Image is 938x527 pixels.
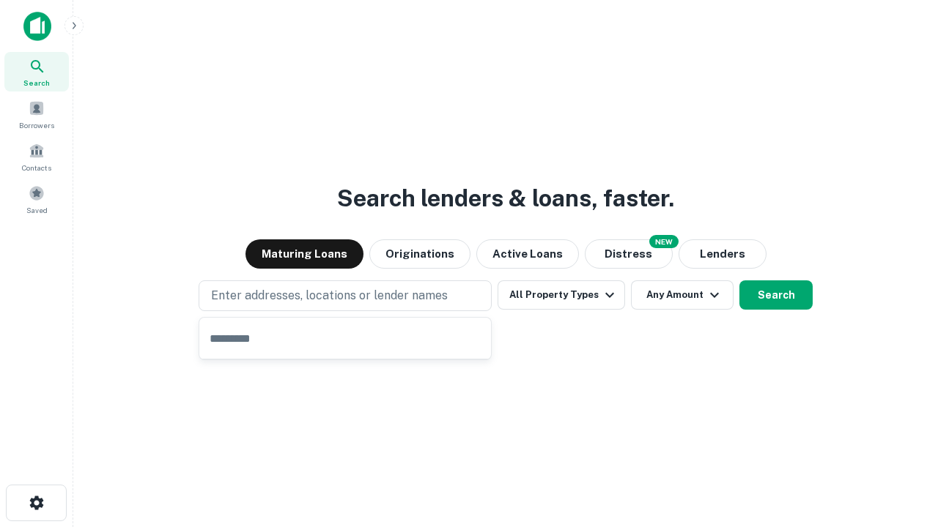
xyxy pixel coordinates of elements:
button: Originations [369,239,470,269]
span: Borrowers [19,119,54,131]
button: Active Loans [476,239,579,269]
button: Any Amount [631,280,734,310]
button: Enter addresses, locations or lender names [199,280,492,311]
span: Contacts [22,162,51,173]
iframe: Chat Widget [865,410,938,480]
a: Saved [4,179,69,219]
button: All Property Types [498,280,625,310]
button: Search [739,280,813,310]
a: Contacts [4,137,69,176]
span: Saved [26,204,48,216]
a: Borrowers [4,94,69,134]
button: Search distressed loans with lien and other non-mortgage details. [585,239,673,269]
button: Maturing Loans [245,239,363,269]
img: capitalize-icon.png [23,12,51,41]
div: NEW [649,235,679,248]
button: Lenders [679,239,767,269]
a: Search [4,52,69,91]
span: Search [23,77,50,89]
p: Enter addresses, locations or lender names [211,287,448,304]
h3: Search lenders & loans, faster. [337,181,674,216]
